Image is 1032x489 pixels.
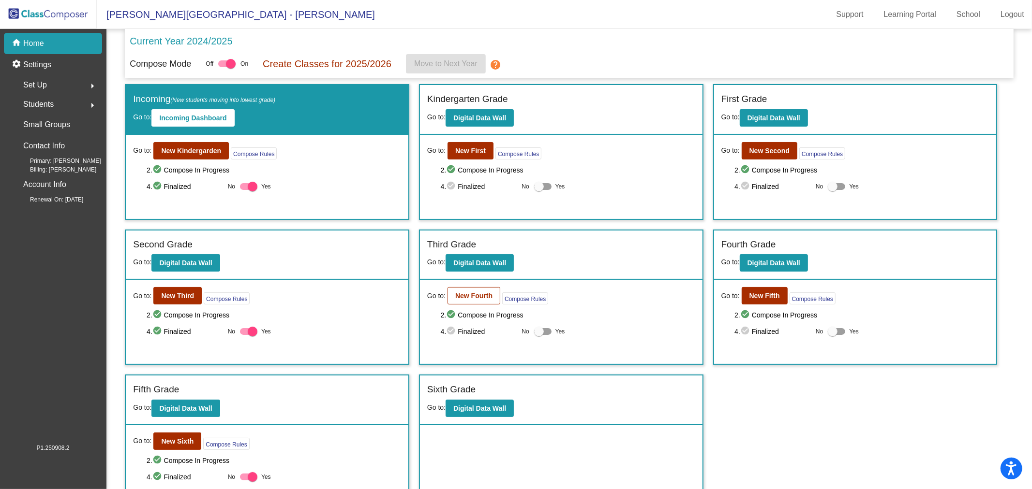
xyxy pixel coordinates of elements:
[228,473,235,481] span: No
[263,57,391,71] p: Create Classes for 2025/2026
[130,34,232,48] p: Current Year 2024/2025
[152,309,164,321] mat-icon: check_circle
[502,292,548,304] button: Compose Rules
[734,309,989,321] span: 2. Compose In Progress
[152,471,164,483] mat-icon: check_circle
[97,7,375,22] span: [PERSON_NAME][GEOGRAPHIC_DATA] - [PERSON_NAME]
[748,114,800,122] b: Digital Data Wall
[740,164,752,176] mat-icon: check_circle
[133,291,151,301] span: Go to:
[522,327,529,336] span: No
[133,403,151,411] span: Go to:
[740,326,752,337] mat-icon: check_circle
[133,145,151,156] span: Go to:
[147,181,223,192] span: 4. Finalized
[740,254,808,272] button: Digital Data Wall
[522,182,529,191] span: No
[446,326,458,337] mat-icon: check_circle
[721,291,740,301] span: Go to:
[446,309,458,321] mat-icon: check_circle
[829,7,871,22] a: Support
[406,54,486,73] button: Move to Next Year
[749,292,780,300] b: New Fifth
[12,38,23,49] mat-icon: home
[427,291,446,301] span: Go to:
[23,38,44,49] p: Home
[742,142,797,159] button: New Second
[734,181,811,192] span: 4. Finalized
[555,326,565,337] span: Yes
[133,113,151,121] span: Go to:
[721,145,740,156] span: Go to:
[740,109,808,127] button: Digital Data Wall
[427,383,476,397] label: Sixth Grade
[12,59,23,71] mat-icon: settings
[228,327,235,336] span: No
[448,287,500,304] button: New Fourth
[161,147,221,155] b: New Kindergarden
[453,114,506,122] b: Digital Data Wall
[15,165,96,174] span: Billing: [PERSON_NAME]
[721,258,740,266] span: Go to:
[740,309,752,321] mat-icon: check_circle
[849,326,859,337] span: Yes
[151,400,220,417] button: Digital Data Wall
[151,254,220,272] button: Digital Data Wall
[446,400,514,417] button: Digital Data Wall
[721,238,776,252] label: Fourth Grade
[147,471,223,483] span: 4. Finalized
[441,326,517,337] span: 4. Finalized
[261,326,271,337] span: Yes
[170,97,275,103] span: (New students moving into lowest grade)
[159,404,212,412] b: Digital Data Wall
[204,292,250,304] button: Compose Rules
[153,432,201,450] button: New Sixth
[161,292,194,300] b: New Third
[130,58,191,71] p: Compose Mode
[152,455,164,466] mat-icon: check_circle
[414,59,478,68] span: Move to Next Year
[427,145,446,156] span: Go to:
[203,438,249,450] button: Compose Rules
[161,437,194,445] b: New Sixth
[849,181,859,192] span: Yes
[441,164,695,176] span: 2. Compose In Progress
[427,238,476,252] label: Third Grade
[448,142,494,159] button: New First
[133,92,275,106] label: Incoming
[231,147,277,159] button: Compose Rules
[721,113,740,121] span: Go to:
[87,100,98,111] mat-icon: arrow_right
[152,164,164,176] mat-icon: check_circle
[23,178,66,191] p: Account Info
[740,181,752,192] mat-icon: check_circle
[455,147,486,155] b: New First
[240,59,248,68] span: On
[427,92,508,106] label: Kindergarten Grade
[734,326,811,337] span: 4. Finalized
[441,181,517,192] span: 4. Finalized
[133,436,151,446] span: Go to:
[453,259,506,267] b: Digital Data Wall
[159,114,226,122] b: Incoming Dashboard
[159,259,212,267] b: Digital Data Wall
[721,92,767,106] label: First Grade
[23,98,54,111] span: Students
[441,309,695,321] span: 2. Compose In Progress
[23,139,65,153] p: Contact Info
[446,109,514,127] button: Digital Data Wall
[748,259,800,267] b: Digital Data Wall
[206,59,213,68] span: Off
[446,181,458,192] mat-icon: check_circle
[151,109,234,127] button: Incoming Dashboard
[949,7,988,22] a: School
[23,59,51,71] p: Settings
[147,455,401,466] span: 2. Compose In Progress
[816,182,823,191] span: No
[133,238,193,252] label: Second Grade
[133,258,151,266] span: Go to:
[446,254,514,272] button: Digital Data Wall
[133,383,179,397] label: Fifth Grade
[87,80,98,92] mat-icon: arrow_right
[152,326,164,337] mat-icon: check_circle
